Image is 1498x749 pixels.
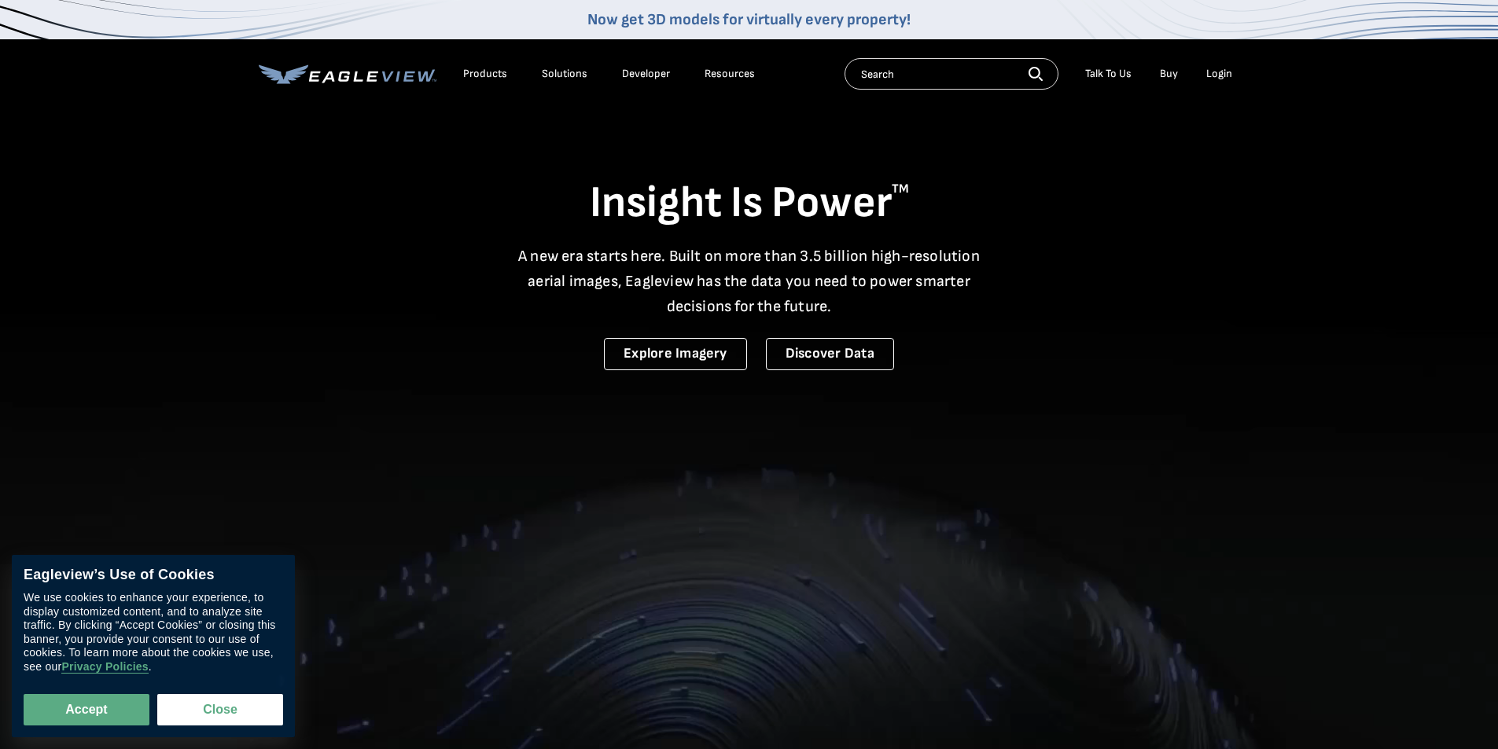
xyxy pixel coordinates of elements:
[463,67,507,81] div: Products
[542,67,587,81] div: Solutions
[1085,67,1132,81] div: Talk To Us
[259,176,1240,231] h1: Insight Is Power
[622,67,670,81] a: Developer
[604,338,747,370] a: Explore Imagery
[509,244,990,319] p: A new era starts here. Built on more than 3.5 billion high-resolution aerial images, Eagleview ha...
[845,58,1058,90] input: Search
[1206,67,1232,81] div: Login
[587,10,911,29] a: Now get 3D models for virtually every property!
[892,182,909,196] sup: TM
[24,694,149,725] button: Accept
[1160,67,1178,81] a: Buy
[24,567,283,584] div: Eagleview’s Use of Cookies
[705,67,755,81] div: Resources
[766,338,894,370] a: Discover Data
[24,592,283,674] div: We use cookies to enhance your experience, to display customized content, and to analyze site tra...
[157,694,283,725] button: Close
[61,661,148,674] a: Privacy Policies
